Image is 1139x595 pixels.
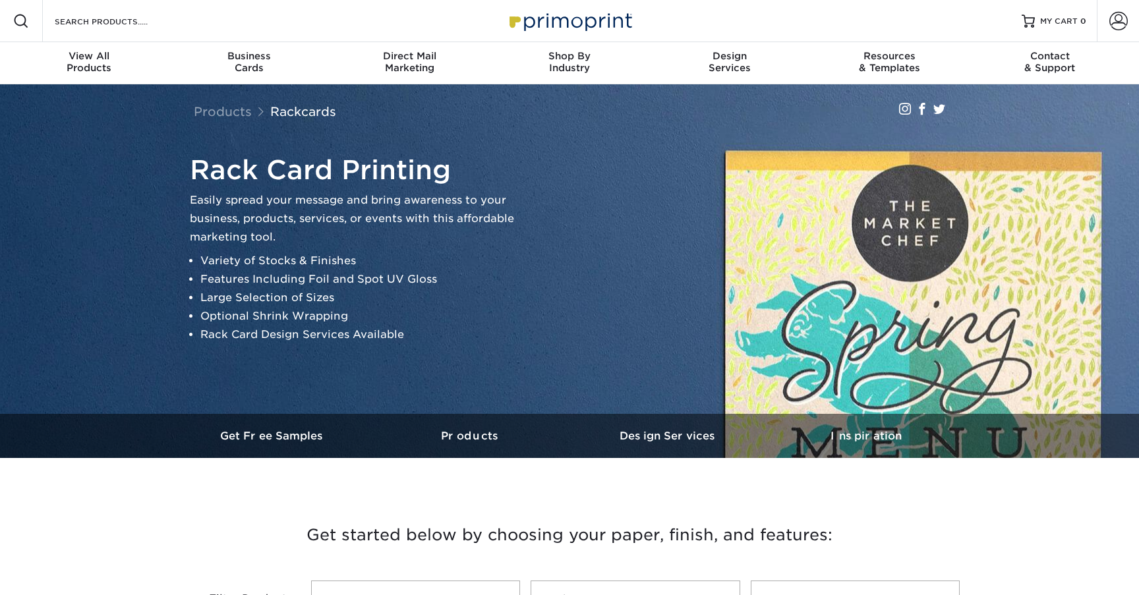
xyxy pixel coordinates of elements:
[330,42,490,84] a: Direct MailMarketing
[1080,16,1086,26] span: 0
[809,50,970,74] div: & Templates
[490,50,650,74] div: Industry
[9,50,169,62] span: View All
[767,430,965,442] h3: Inspiration
[372,414,569,458] a: Products
[330,50,490,74] div: Marketing
[970,42,1130,84] a: Contact& Support
[174,430,372,442] h3: Get Free Samples
[809,42,970,84] a: Resources& Templates
[200,289,519,307] li: Large Selection of Sizes
[9,50,169,74] div: Products
[53,13,182,29] input: SEARCH PRODUCTS.....
[569,430,767,442] h3: Design Services
[200,252,519,270] li: Variety of Stocks & Finishes
[190,191,519,246] p: Easily spread your message and bring awareness to your business, products, services, or events wi...
[184,505,955,565] h3: Get started below by choosing your paper, finish, and features:
[504,7,635,35] img: Primoprint
[174,414,372,458] a: Get Free Samples
[169,50,330,74] div: Cards
[330,50,490,62] span: Direct Mail
[649,50,809,62] span: Design
[194,104,252,119] a: Products
[490,42,650,84] a: Shop ByIndustry
[970,50,1130,62] span: Contact
[569,414,767,458] a: Design Services
[649,42,809,84] a: DesignServices
[200,307,519,326] li: Optional Shrink Wrapping
[809,50,970,62] span: Resources
[200,270,519,289] li: Features Including Foil and Spot UV Gloss
[169,50,330,62] span: Business
[1040,16,1078,27] span: MY CART
[200,326,519,344] li: Rack Card Design Services Available
[649,50,809,74] div: Services
[767,414,965,458] a: Inspiration
[372,430,569,442] h3: Products
[169,42,330,84] a: BusinessCards
[490,50,650,62] span: Shop By
[190,154,519,186] h1: Rack Card Printing
[970,50,1130,74] div: & Support
[9,42,169,84] a: View AllProducts
[270,104,336,119] a: Rackcards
